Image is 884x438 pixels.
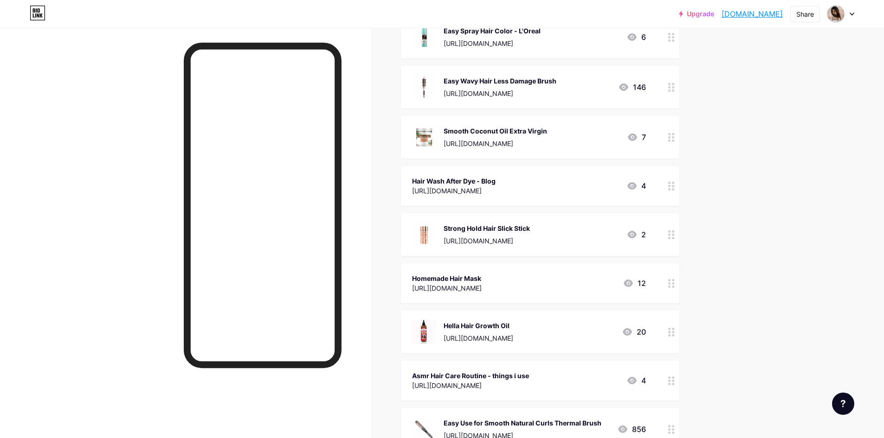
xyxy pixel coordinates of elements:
div: 6 [626,32,646,43]
div: [URL][DOMAIN_NAME] [444,139,547,148]
div: [URL][DOMAIN_NAME] [412,381,529,390]
div: Easy Wavy Hair Less Damage Brush [444,76,556,86]
div: 12 [623,278,646,289]
div: Homemade Hair Mask [412,273,482,283]
img: Hella Hair Growth Oil [412,320,436,344]
div: Easy Use for Smooth Natural Curls Thermal Brush [444,418,601,428]
div: 4 [626,180,646,191]
div: Asmr Hair Care Routine - things i use [412,371,529,381]
img: Easy Wavy Hair Less Damage Brush [412,75,436,99]
div: 7 [627,132,646,143]
div: [URL][DOMAIN_NAME] [444,89,556,98]
div: 4 [626,375,646,386]
img: Smooth Coconut Oil Extra Virgin [412,125,436,149]
a: [DOMAIN_NAME] [722,8,783,19]
div: Hair Wash After Dye - Blog [412,176,496,186]
div: [URL][DOMAIN_NAME] [412,283,482,293]
div: Hella Hair Growth Oil [444,321,513,330]
div: [URL][DOMAIN_NAME] [444,38,541,48]
img: Easy Spray Hair Color - L'Oreal [412,25,436,49]
div: Smooth Coconut Oil Extra Virgin [444,126,547,136]
div: 856 [617,424,646,435]
div: [URL][DOMAIN_NAME] [412,186,496,196]
div: 146 [618,82,646,93]
div: Easy Spray Hair Color - L'Oreal [444,26,541,36]
a: Upgrade [679,10,714,18]
div: [URL][DOMAIN_NAME] [444,333,513,343]
div: [URL][DOMAIN_NAME] [444,236,530,246]
div: Strong Hold Hair Slick Stick [444,223,530,233]
div: Share [796,9,814,19]
img: ketogoodfoodforyou [827,5,845,23]
img: Strong Hold Hair Slick Stick [412,222,436,247]
div: 20 [622,326,646,337]
div: 2 [626,229,646,240]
